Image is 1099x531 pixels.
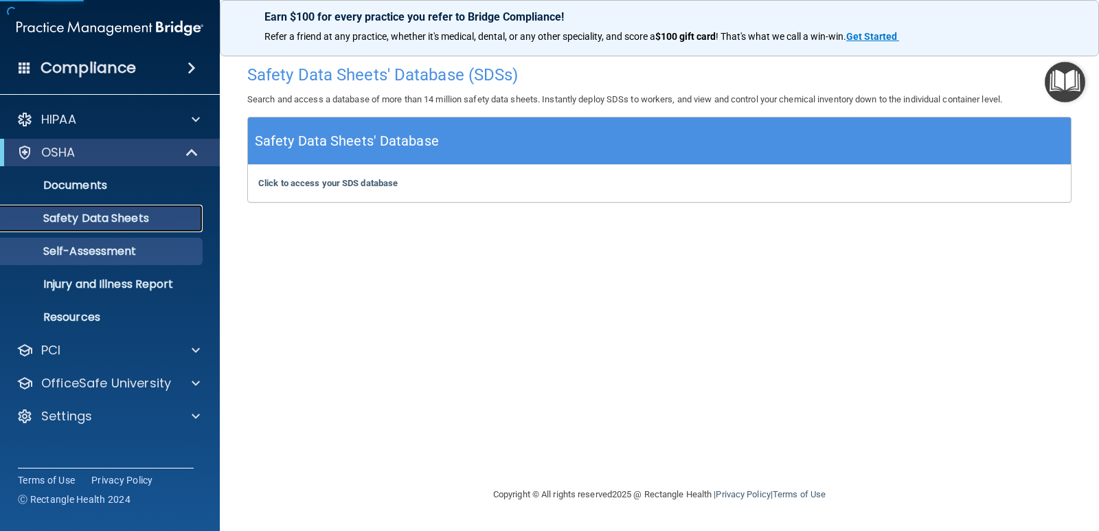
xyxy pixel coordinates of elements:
[16,111,200,128] a: HIPAA
[9,212,196,225] p: Safety Data Sheets
[264,10,1054,23] p: Earn $100 for every practice you refer to Bridge Compliance!
[41,342,60,359] p: PCI
[18,493,131,506] span: Ⓒ Rectangle Health 2024
[9,179,196,192] p: Documents
[41,58,136,78] h4: Compliance
[247,91,1072,108] p: Search and access a database of more than 14 million safety data sheets. Instantly deploy SDSs to...
[41,408,92,425] p: Settings
[16,144,199,161] a: OSHA
[41,144,76,161] p: OSHA
[846,31,897,42] strong: Get Started
[9,245,196,258] p: Self-Assessment
[9,278,196,291] p: Injury and Illness Report
[1045,62,1085,102] button: Open Resource Center
[16,375,200,392] a: OfficeSafe University
[247,66,1072,84] h4: Safety Data Sheets' Database (SDSs)
[16,408,200,425] a: Settings
[846,31,899,42] a: Get Started
[409,473,910,517] div: Copyright © All rights reserved 2025 @ Rectangle Health | |
[716,31,846,42] span: ! That's what we call a win-win.
[773,489,826,499] a: Terms of Use
[716,489,770,499] a: Privacy Policy
[9,310,196,324] p: Resources
[255,129,439,153] h5: Safety Data Sheets' Database
[41,111,76,128] p: HIPAA
[16,342,200,359] a: PCI
[16,14,203,42] img: PMB logo
[264,31,655,42] span: Refer a friend at any practice, whether it's medical, dental, or any other speciality, and score a
[655,31,716,42] strong: $100 gift card
[258,178,398,188] a: Click to access your SDS database
[91,473,153,487] a: Privacy Policy
[41,375,171,392] p: OfficeSafe University
[18,473,75,487] a: Terms of Use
